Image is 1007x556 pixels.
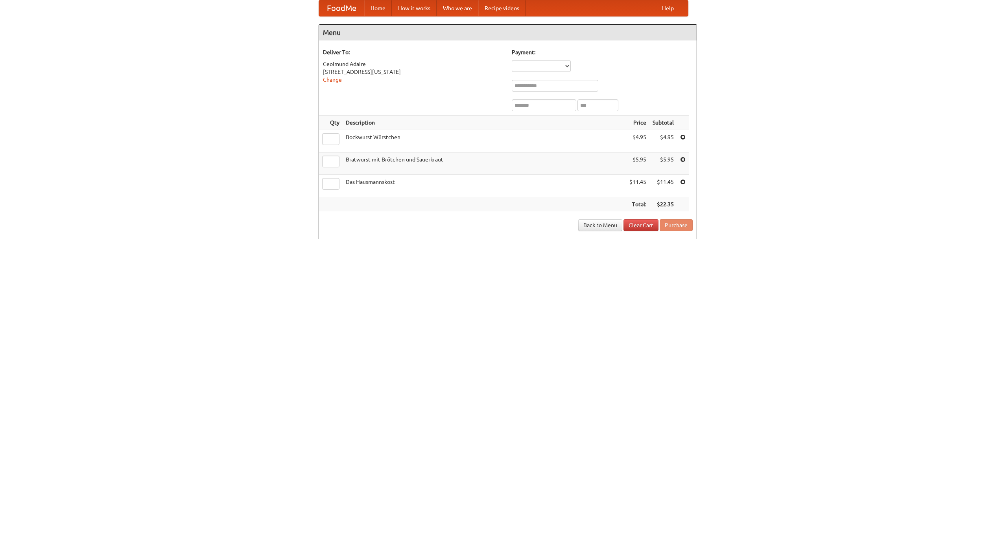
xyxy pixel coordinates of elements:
[343,116,626,130] th: Description
[656,0,680,16] a: Help
[649,197,677,212] th: $22.35
[437,0,478,16] a: Who we are
[512,48,693,56] h5: Payment:
[319,25,697,40] h4: Menu
[478,0,526,16] a: Recipe videos
[626,130,649,152] td: $4.95
[649,130,677,152] td: $4.95
[626,152,649,175] td: $5.95
[364,0,392,16] a: Home
[323,48,504,56] h5: Deliver To:
[319,116,343,130] th: Qty
[649,116,677,130] th: Subtotal
[343,152,626,175] td: Bratwurst mit Brötchen und Sauerkraut
[392,0,437,16] a: How it works
[343,130,626,152] td: Bockwurst Würstchen
[323,68,504,76] div: [STREET_ADDRESS][US_STATE]
[626,175,649,197] td: $11.45
[343,175,626,197] td: Das Hausmannskost
[626,116,649,130] th: Price
[578,219,622,231] a: Back to Menu
[323,60,504,68] div: Ceolmund Adaire
[623,219,658,231] a: Clear Cart
[649,175,677,197] td: $11.45
[660,219,693,231] button: Purchase
[626,197,649,212] th: Total:
[649,152,677,175] td: $5.95
[319,0,364,16] a: FoodMe
[323,77,342,83] a: Change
